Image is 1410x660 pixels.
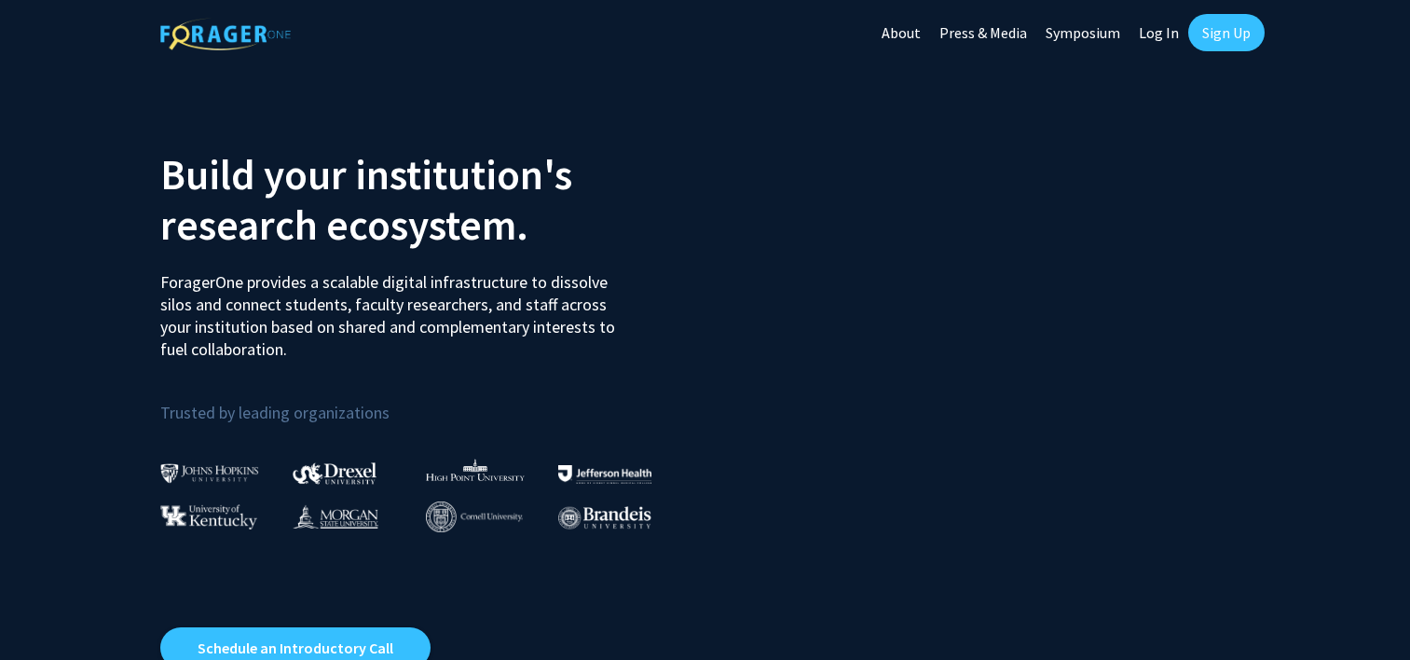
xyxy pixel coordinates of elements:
img: Cornell University [426,502,523,532]
p: ForagerOne provides a scalable digital infrastructure to dissolve silos and connect students, fac... [160,257,628,361]
a: Sign Up [1188,14,1265,51]
img: Morgan State University [293,504,378,529]
p: Trusted by leading organizations [160,376,691,427]
img: Drexel University [293,462,376,484]
h2: Build your institution's research ecosystem. [160,149,691,250]
img: Brandeis University [558,506,651,529]
img: Johns Hopkins University [160,463,259,483]
img: Thomas Jefferson University [558,465,651,483]
img: University of Kentucky [160,504,257,529]
img: High Point University [426,459,525,481]
img: ForagerOne Logo [160,18,291,50]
